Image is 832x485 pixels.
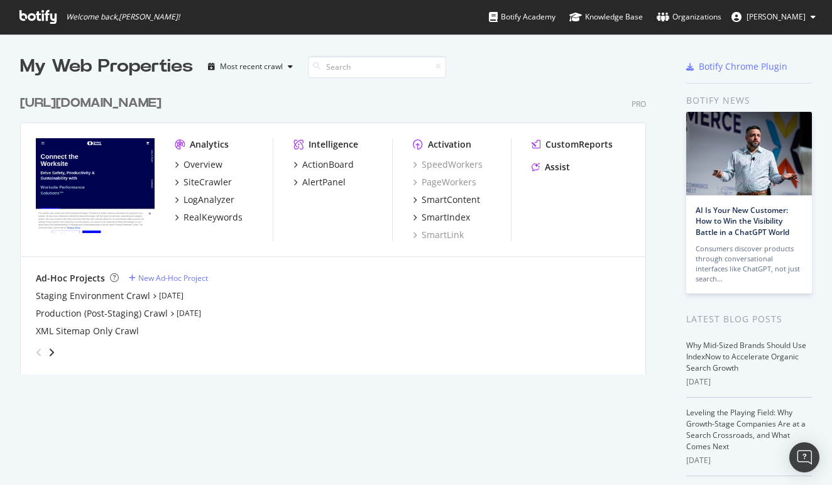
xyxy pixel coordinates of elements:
a: LogAnalyzer [175,193,234,206]
div: AlertPanel [302,176,346,188]
div: Assist [545,161,570,173]
a: AlertPanel [293,176,346,188]
div: grid [20,79,656,374]
div: Consumers discover products through conversational interfaces like ChatGPT, not just search… [696,244,802,284]
a: Overview [175,158,222,171]
div: [DATE] [686,376,812,388]
a: Leveling the Playing Field: Why Growth-Stage Companies Are at a Search Crossroads, and What Comes... [686,407,806,452]
a: AI Is Your New Customer: How to Win the Visibility Battle in a ChatGPT World [696,205,789,237]
div: Organizations [657,11,721,23]
div: RealKeywords [183,211,243,224]
span: Brad McGuire [747,11,806,22]
div: SiteCrawler [183,176,232,188]
a: [DATE] [159,290,183,301]
div: Overview [183,158,222,171]
div: [DATE] [686,455,812,466]
div: Knowledge Base [569,11,643,23]
a: ActionBoard [293,158,354,171]
a: Production (Post-Staging) Crawl [36,307,168,320]
input: Search [308,56,446,78]
a: Assist [532,161,570,173]
a: SiteCrawler [175,176,232,188]
div: ActionBoard [302,158,354,171]
div: Ad-Hoc Projects [36,272,105,285]
a: RealKeywords [175,211,243,224]
div: Open Intercom Messenger [789,442,819,472]
span: Welcome back, [PERSON_NAME] ! [66,12,180,22]
img: AI Is Your New Customer: How to Win the Visibility Battle in a ChatGPT World [686,112,812,195]
div: Botify news [686,94,812,107]
div: Pro [632,99,646,109]
a: Staging Environment Crawl [36,290,150,302]
a: XML Sitemap Only Crawl [36,325,139,337]
div: Intelligence [309,138,358,151]
a: Botify Chrome Plugin [686,60,787,73]
a: CustomReports [532,138,613,151]
button: Most recent crawl [203,57,298,77]
div: My Web Properties [20,54,193,79]
a: [DATE] [177,308,201,319]
div: LogAnalyzer [183,193,234,206]
div: Botify Academy [489,11,556,23]
div: Analytics [190,138,229,151]
div: Most recent crawl [220,63,283,70]
div: SmartIndex [422,211,470,224]
img: https://www.unitedrentals.com/ [36,138,155,233]
a: New Ad-Hoc Project [129,273,208,283]
a: PageWorkers [413,176,476,188]
div: New Ad-Hoc Project [138,273,208,283]
div: Latest Blog Posts [686,312,812,326]
div: angle-left [31,342,47,362]
button: [PERSON_NAME] [721,7,826,27]
a: SmartContent [413,193,480,206]
div: Activation [428,138,471,151]
a: SmartIndex [413,211,470,224]
div: angle-right [47,346,56,359]
a: SmartLink [413,229,464,241]
div: Botify Chrome Plugin [699,60,787,73]
a: SpeedWorkers [413,158,483,171]
div: SmartContent [422,193,480,206]
div: CustomReports [545,138,613,151]
div: [URL][DOMAIN_NAME] [20,94,161,112]
a: Why Mid-Sized Brands Should Use IndexNow to Accelerate Organic Search Growth [686,340,806,373]
a: [URL][DOMAIN_NAME] [20,94,167,112]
